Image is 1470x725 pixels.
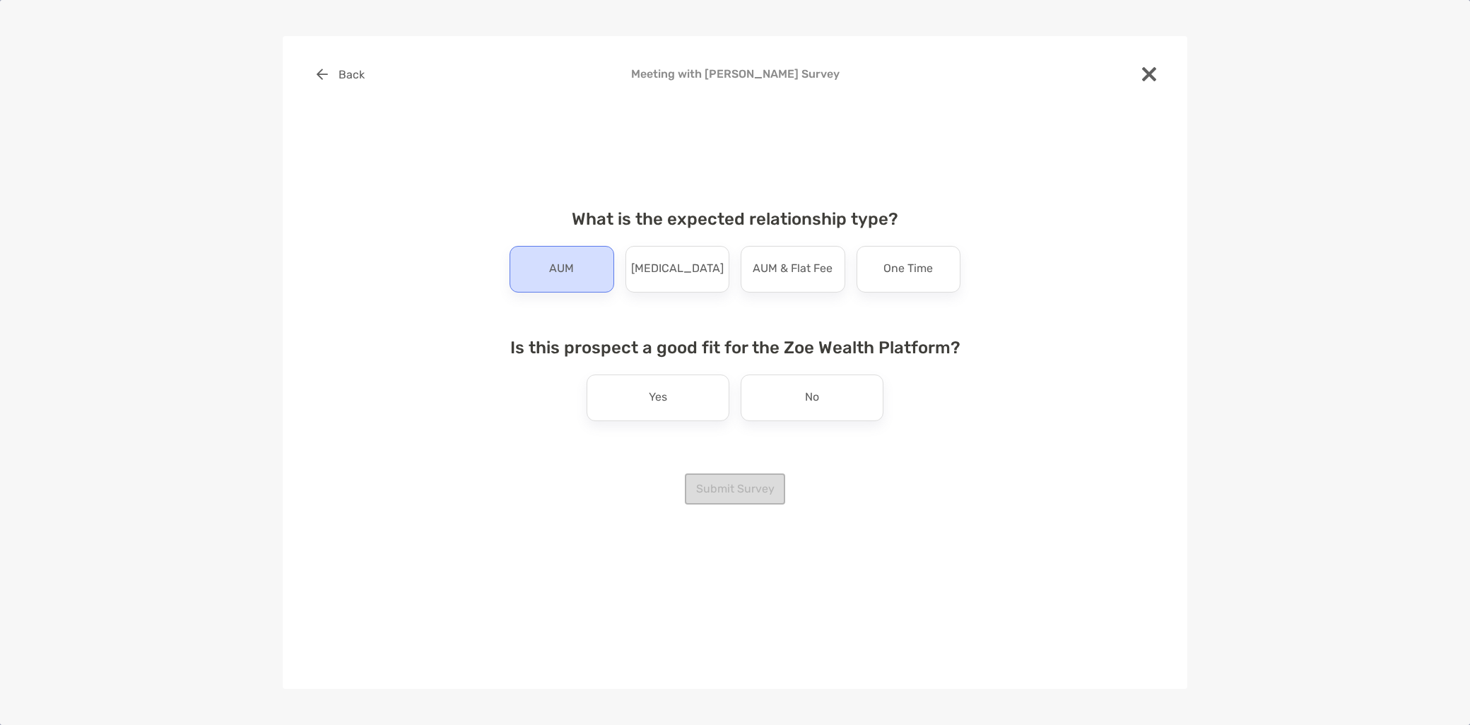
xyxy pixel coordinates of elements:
[305,59,375,90] button: Back
[498,338,972,358] h4: Is this prospect a good fit for the Zoe Wealth Platform?
[753,258,833,281] p: AUM & Flat Fee
[317,69,328,80] img: button icon
[549,258,574,281] p: AUM
[305,67,1165,81] h4: Meeting with [PERSON_NAME] Survey
[498,209,972,229] h4: What is the expected relationship type?
[631,258,724,281] p: [MEDICAL_DATA]
[883,258,933,281] p: One Time
[1142,67,1156,81] img: close modal
[805,387,819,409] p: No
[649,387,667,409] p: Yes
